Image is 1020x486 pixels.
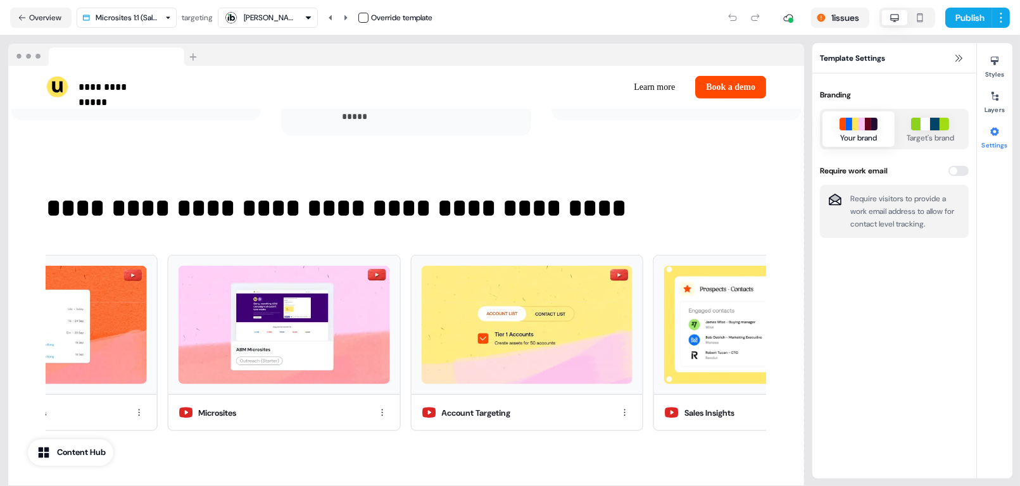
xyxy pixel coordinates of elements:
[244,11,294,24] div: [PERSON_NAME]
[684,407,734,420] div: Sales Insights
[977,51,1012,78] button: Styles
[977,121,1012,149] button: Settings
[977,86,1012,114] button: Layers
[421,266,633,385] img: Account Targeting
[664,266,876,385] img: Sales Insights
[820,165,888,177] div: Require work email
[46,247,766,439] div: Person-based AnalyticsPerson-based AnalyticsMicrositesMicrositesAccount TargetingAccount Targetin...
[182,11,213,24] div: targeting
[441,407,510,420] div: Account Targeting
[907,132,954,144] div: Target's brand
[822,111,895,147] button: Your brand
[28,439,113,466] button: Content Hub
[812,43,976,73] div: Template Settings
[10,8,72,28] button: Overview
[218,8,318,28] button: [PERSON_NAME]
[695,76,766,99] button: Book a demo
[8,44,203,66] img: Browser topbar
[178,266,389,385] img: Microsites
[371,11,432,24] div: Override template
[811,8,869,28] button: 1issues
[850,192,961,230] p: Require visitors to provide a work email address to allow for contact level tracking.
[198,407,236,420] div: Microsites
[840,132,877,144] div: Your brand
[412,76,767,99] div: Learn moreBook a demo
[820,89,969,101] div: Branding
[96,11,160,24] div: Microsites 1:1 (Sales Play)
[57,446,106,459] div: Content Hub
[624,76,685,99] button: Learn more
[945,8,992,28] button: Publish
[895,111,967,147] button: Target's brand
